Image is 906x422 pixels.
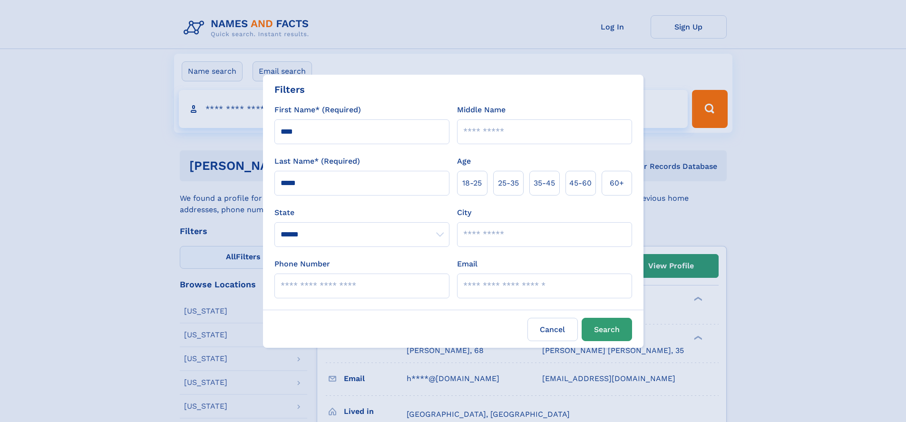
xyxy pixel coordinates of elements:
[498,177,519,189] span: 25‑35
[527,318,578,341] label: Cancel
[457,207,471,218] label: City
[274,82,305,97] div: Filters
[457,156,471,167] label: Age
[582,318,632,341] button: Search
[457,104,506,116] label: Middle Name
[534,177,555,189] span: 35‑45
[462,177,482,189] span: 18‑25
[457,258,477,270] label: Email
[274,104,361,116] label: First Name* (Required)
[274,258,330,270] label: Phone Number
[610,177,624,189] span: 60+
[274,207,449,218] label: State
[569,177,592,189] span: 45‑60
[274,156,360,167] label: Last Name* (Required)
